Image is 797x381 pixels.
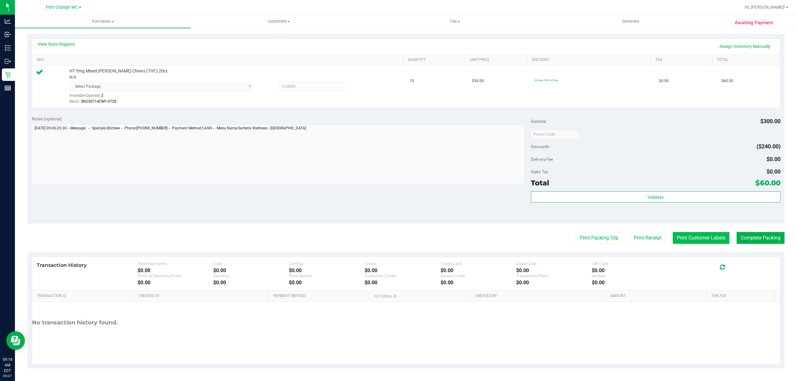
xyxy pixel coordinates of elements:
[531,191,780,202] button: Validate
[15,19,191,24] span: Purchases
[655,58,710,63] a: Tax
[757,143,780,150] span: ($240.00)
[213,267,289,273] div: $0.00
[69,91,262,103] div: Available Quantity:
[531,130,579,139] input: Promo Code
[69,74,76,80] span: N/A
[367,19,542,24] span: Tills
[441,261,516,266] div: Credit Card
[715,41,775,52] a: Assign Inventory Manually
[630,232,666,244] button: Print Receipt
[6,331,25,350] iframe: Resource center
[191,19,366,24] span: Customers
[5,31,11,38] inline-svg: Inbound
[755,179,780,187] span: $60.00
[138,273,213,278] div: Point of Banking (POB)
[531,157,553,162] span: Delivery Fee
[5,85,11,91] inline-svg: Reports
[15,15,191,28] a: Purchases
[213,261,289,266] div: Cash
[760,118,780,124] span: $300.00
[735,19,773,26] span: Awaiting Payment
[5,58,11,64] inline-svg: Outbound
[475,294,603,299] a: Created By
[289,273,365,278] div: Total Spendr
[441,267,516,273] div: $0.00
[516,273,592,278] div: Transaction Fees
[535,79,558,82] span: 80chew: 80% off line
[516,280,592,286] div: $0.00
[592,267,667,273] div: $0.00
[766,168,780,175] span: $0.00
[81,99,116,104] span: SN250714CM1-0728
[138,261,213,266] div: Total Payments
[369,290,470,302] th: External ID
[721,78,733,84] span: $60.00
[531,179,549,187] span: Total
[365,267,440,273] div: $0.00
[3,374,12,378] p: 09/27
[543,15,719,28] a: Deliveries
[516,267,592,273] div: $0.00
[576,232,623,244] button: Print Packing Slip
[5,18,11,24] inline-svg: Analytics
[289,261,365,266] div: CanPay
[365,261,440,266] div: Check
[745,5,785,10] span: Hi, [PERSON_NAME]!
[5,45,11,51] inline-svg: Inventory
[531,141,549,152] span: Discounts
[5,72,11,78] inline-svg: Retail
[32,302,118,344] div: No transaction history found.
[3,357,12,374] p: 09:18 AM EDT
[410,78,414,84] span: 10
[532,58,648,63] a: Discount
[365,273,440,278] div: Customer Credit
[273,294,367,299] a: Payment Method
[531,169,548,174] span: Sales Tax
[531,119,546,124] span: Subtotal
[659,78,669,84] span: $0.00
[648,195,663,200] span: Validate
[470,58,524,63] a: Unit Price
[614,19,648,24] span: Deliveries
[441,273,516,278] div: Issued Credit
[592,273,667,278] div: Voided
[46,5,78,10] span: Port Orange WC
[32,116,62,121] span: Notes (optional)
[69,99,80,104] span: Batch:
[289,280,365,286] div: $0.00
[737,232,785,244] button: Complete Packing
[37,294,131,299] a: Transaction ID
[213,273,289,278] div: AeroPay
[191,15,367,28] a: Customers
[711,294,771,299] a: Txn Fee
[138,280,213,286] div: $0.00
[37,58,401,63] a: SKU
[138,294,266,299] a: Created At
[592,261,667,266] div: Gift Card
[441,280,516,286] div: $0.00
[408,58,462,63] a: Quantity
[592,280,667,286] div: $0.00
[367,15,543,28] a: Tills
[766,156,780,162] span: $0.00
[101,93,103,98] span: 2
[516,261,592,266] div: Debit Card
[213,280,289,286] div: $0.00
[138,267,213,273] div: $0.00
[38,41,75,47] a: View State Registry
[673,232,729,244] button: Print Customer Labels
[610,294,704,299] a: Amount
[365,280,440,286] div: $0.00
[472,78,484,84] span: $30.00
[289,267,365,273] div: $0.00
[717,58,771,63] a: Total
[69,68,167,74] span: HT 5mg Mixed [PERSON_NAME] Chews (THC) 20ct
